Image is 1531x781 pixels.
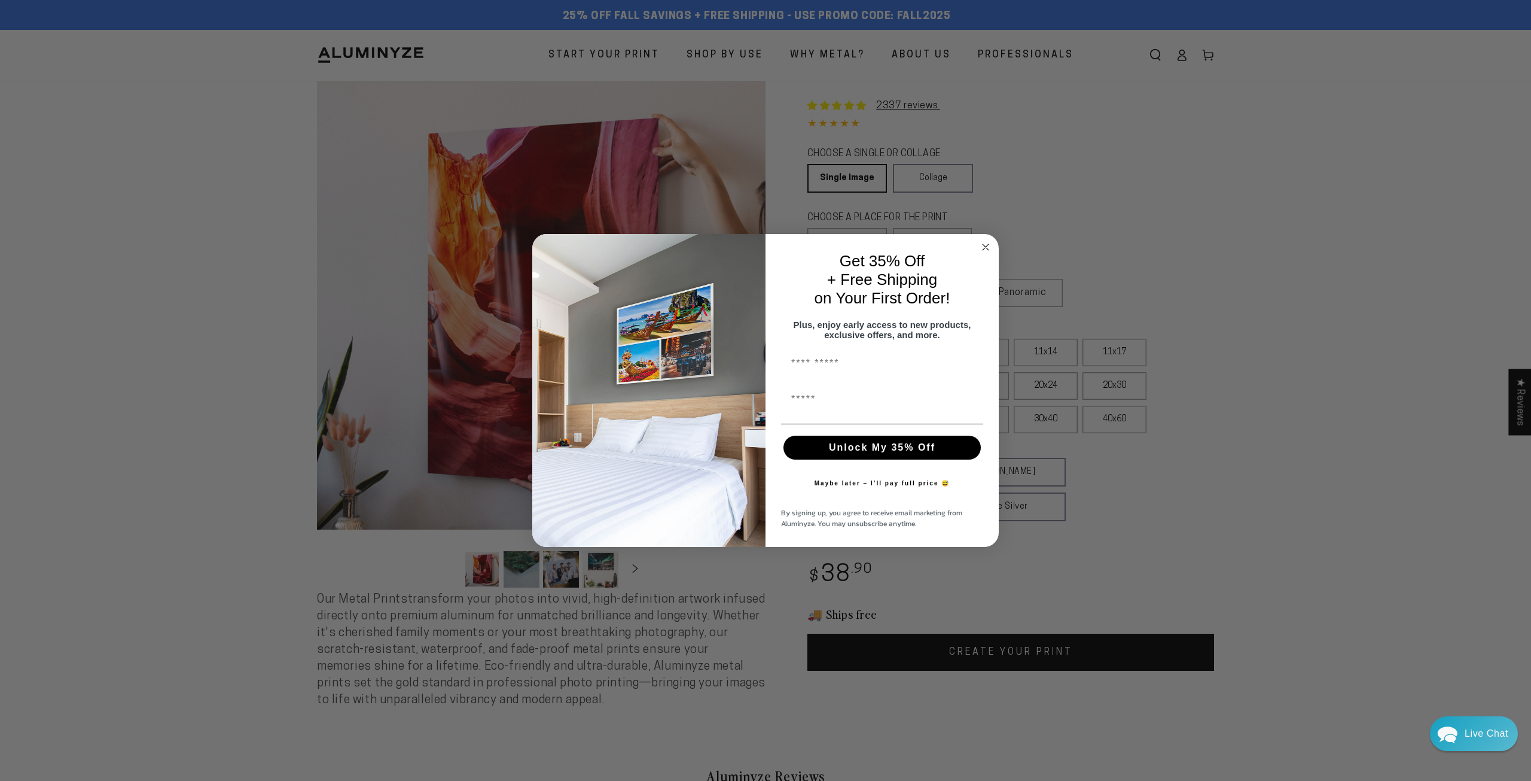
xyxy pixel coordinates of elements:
div: Chat widget toggle [1430,716,1518,751]
span: + Free Shipping [827,271,937,288]
button: Unlock My 35% Off [783,436,981,460]
span: Get 35% Off [840,252,925,270]
span: Plus, enjoy early access to new products, exclusive offers, and more. [794,320,971,340]
span: on Your First Order! [815,289,950,307]
button: Close dialog [978,240,993,254]
img: 728e4f65-7e6c-44e2-b7d1-0292a396982f.jpeg [532,234,765,548]
div: Contact Us Directly [1465,716,1508,751]
button: Maybe later – I’ll pay full price 😅 [809,472,956,496]
span: By signing up, you agree to receive email marketing from Aluminyze. You may unsubscribe anytime. [781,508,962,529]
